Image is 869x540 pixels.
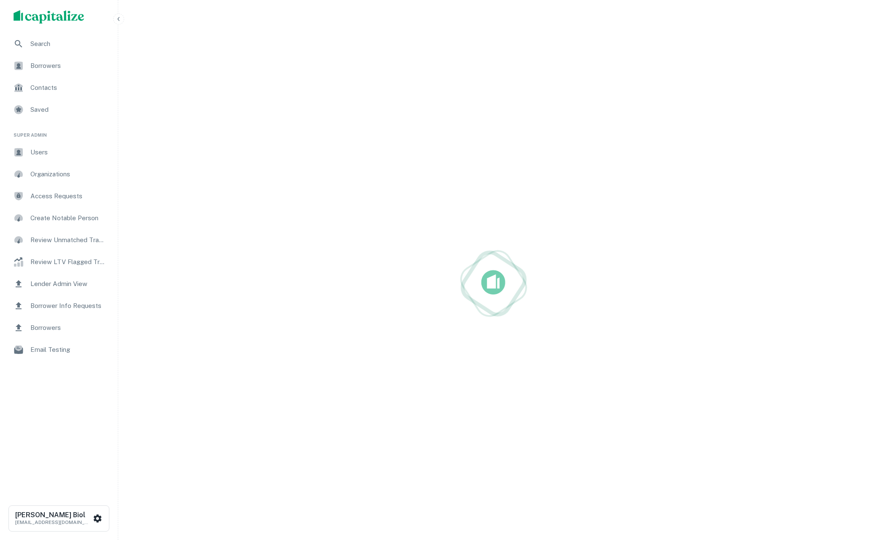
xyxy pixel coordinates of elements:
span: Search [30,39,106,49]
span: Users [30,147,106,157]
a: Access Requests [7,186,111,206]
span: Borrower Info Requests [30,301,106,311]
a: Review Unmatched Transactions [7,230,111,250]
p: [EMAIL_ADDRESS][DOMAIN_NAME] [15,518,91,526]
span: Access Requests [30,191,106,201]
iframe: Chat Widget [827,472,869,513]
a: Organizations [7,164,111,184]
span: Email Testing [30,345,106,355]
h6: [PERSON_NAME] Biol [15,512,91,518]
span: Borrowers [30,61,106,71]
a: Borrowers [7,318,111,338]
li: Super Admin [7,121,111,142]
a: Borrower Info Requests [7,296,111,316]
a: Search [7,34,111,54]
a: Create Notable Person [7,208,111,228]
span: Review Unmatched Transactions [30,235,106,245]
a: Lender Admin View [7,274,111,294]
a: Email Testing [7,340,111,360]
a: Users [7,142,111,162]
img: capitalize-logo.png [14,10,84,24]
span: Create Notable Person [30,213,106,223]
a: Review LTV Flagged Transactions [7,252,111,272]
span: Borrowers [30,323,106,333]
button: [PERSON_NAME] Biol[EMAIL_ADDRESS][DOMAIN_NAME] [8,505,109,532]
span: Contacts [30,83,106,93]
span: Organizations [30,169,106,179]
span: Review LTV Flagged Transactions [30,257,106,267]
span: Lender Admin View [30,279,106,289]
a: Saved [7,100,111,120]
a: Borrowers [7,56,111,76]
a: Contacts [7,78,111,98]
span: Saved [30,105,106,115]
